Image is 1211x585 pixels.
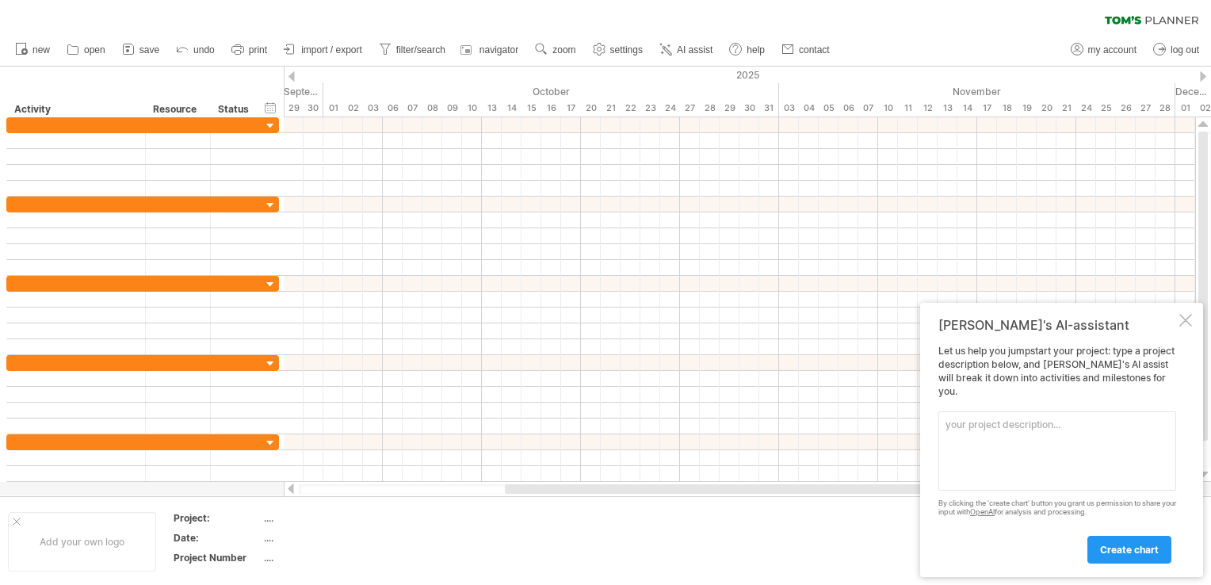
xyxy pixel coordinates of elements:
[323,100,343,117] div: Wednesday, 1 October 2025
[227,40,272,60] a: print
[249,44,267,55] span: print
[1096,100,1116,117] div: Tuesday, 25 November 2025
[997,100,1017,117] div: Tuesday, 18 November 2025
[677,44,712,55] span: AI assist
[739,100,759,117] div: Thursday, 30 October 2025
[422,100,442,117] div: Wednesday, 8 October 2025
[531,40,580,60] a: zoom
[301,44,362,55] span: import / export
[589,40,648,60] a: settings
[957,100,977,117] div: Friday, 14 November 2025
[1156,100,1175,117] div: Friday, 28 November 2025
[174,511,261,525] div: Project:
[502,100,521,117] div: Tuesday, 14 October 2025
[581,100,601,117] div: Monday, 20 October 2025
[660,100,680,117] div: Friday, 24 October 2025
[174,551,261,564] div: Project Number
[938,317,1176,333] div: [PERSON_NAME]'s AI-assistant
[442,100,462,117] div: Thursday, 9 October 2025
[280,40,367,60] a: import / export
[1087,536,1171,564] a: create chart
[640,100,660,117] div: Thursday, 23 October 2025
[938,345,1176,563] div: Let us help you jumpstart your project: type a project description below, and [PERSON_NAME]'s AI ...
[561,100,581,117] div: Friday, 17 October 2025
[1056,100,1076,117] div: Friday, 21 November 2025
[1100,544,1159,556] span: create chart
[621,100,640,117] div: Wednesday, 22 October 2025
[747,44,765,55] span: help
[977,100,997,117] div: Monday, 17 November 2025
[284,100,304,117] div: Monday, 29 September 2025
[396,44,445,55] span: filter/search
[63,40,110,60] a: open
[799,100,819,117] div: Tuesday, 4 November 2025
[363,100,383,117] div: Friday, 3 October 2025
[1136,100,1156,117] div: Thursday, 27 November 2025
[725,40,770,60] a: help
[777,40,835,60] a: contact
[819,100,839,117] div: Wednesday, 5 November 2025
[264,511,397,525] div: ....
[521,100,541,117] div: Wednesday, 15 October 2025
[1116,100,1136,117] div: Wednesday, 26 November 2025
[839,100,858,117] div: Thursday, 6 November 2025
[655,40,717,60] a: AI assist
[462,100,482,117] div: Friday, 10 October 2025
[218,101,253,117] div: Status
[1175,100,1195,117] div: Monday, 1 December 2025
[8,512,156,572] div: Add your own logo
[118,40,164,60] a: save
[139,44,159,55] span: save
[383,100,403,117] div: Monday, 6 October 2025
[174,531,261,545] div: Date:
[11,40,55,60] a: new
[403,100,422,117] div: Tuesday, 7 October 2025
[938,499,1176,517] div: By clicking the 'create chart' button you grant us permission to share your input with for analys...
[1037,100,1056,117] div: Thursday, 20 November 2025
[779,100,799,117] div: Monday, 3 November 2025
[759,100,779,117] div: Friday, 31 October 2025
[1088,44,1137,55] span: my account
[482,100,502,117] div: Monday, 13 October 2025
[918,100,938,117] div: Wednesday, 12 November 2025
[878,100,898,117] div: Monday, 10 November 2025
[153,101,201,117] div: Resource
[193,44,215,55] span: undo
[14,101,136,117] div: Activity
[1017,100,1037,117] div: Wednesday, 19 November 2025
[779,83,1175,100] div: November 2025
[323,83,779,100] div: October 2025
[720,100,739,117] div: Wednesday, 29 October 2025
[304,100,323,117] div: Tuesday, 30 September 2025
[32,44,50,55] span: new
[84,44,105,55] span: open
[1171,44,1199,55] span: log out
[601,100,621,117] div: Tuesday, 21 October 2025
[375,40,450,60] a: filter/search
[1067,40,1141,60] a: my account
[700,100,720,117] div: Tuesday, 28 October 2025
[458,40,523,60] a: navigator
[938,100,957,117] div: Thursday, 13 November 2025
[479,44,518,55] span: navigator
[858,100,878,117] div: Friday, 7 November 2025
[172,40,220,60] a: undo
[610,44,643,55] span: settings
[680,100,700,117] div: Monday, 27 October 2025
[799,44,830,55] span: contact
[343,100,363,117] div: Thursday, 2 October 2025
[264,551,397,564] div: ....
[1149,40,1204,60] a: log out
[541,100,561,117] div: Thursday, 16 October 2025
[264,531,397,545] div: ....
[970,507,995,516] a: OpenAI
[552,44,575,55] span: zoom
[898,100,918,117] div: Tuesday, 11 November 2025
[1076,100,1096,117] div: Monday, 24 November 2025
